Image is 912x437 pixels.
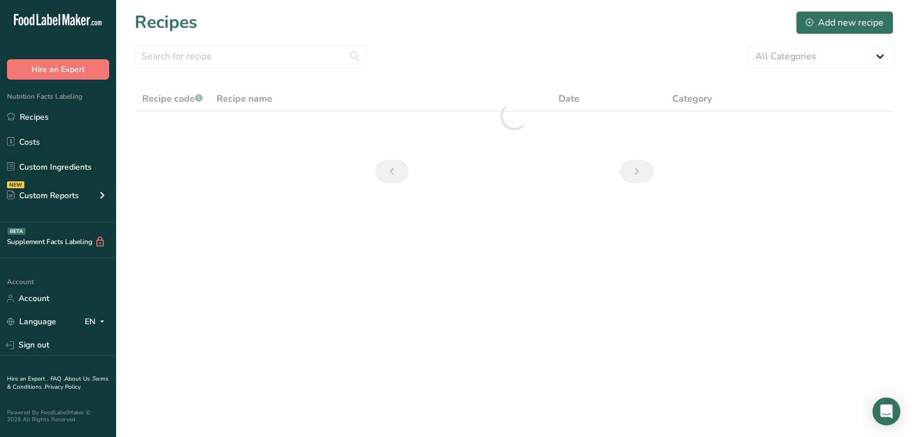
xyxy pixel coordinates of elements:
[7,59,109,80] button: Hire an Expert
[85,315,109,329] div: EN
[375,160,409,183] a: Previous page
[8,228,26,235] div: BETA
[7,409,109,423] div: Powered By FoodLabelMaker © 2025 All Rights Reserved
[45,383,81,391] a: Privacy Policy
[135,9,197,35] h1: Recipes
[135,45,367,68] input: Search for recipe
[873,397,900,425] div: Open Intercom Messenger
[796,11,893,34] button: Add new recipe
[64,375,92,383] a: About Us .
[7,311,56,332] a: Language
[51,375,64,383] a: FAQ .
[7,375,109,391] a: Terms & Conditions .
[620,160,654,183] a: Next page
[7,181,24,188] div: NEW
[806,16,884,30] div: Add new recipe
[7,375,48,383] a: Hire an Expert .
[7,189,79,202] div: Custom Reports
